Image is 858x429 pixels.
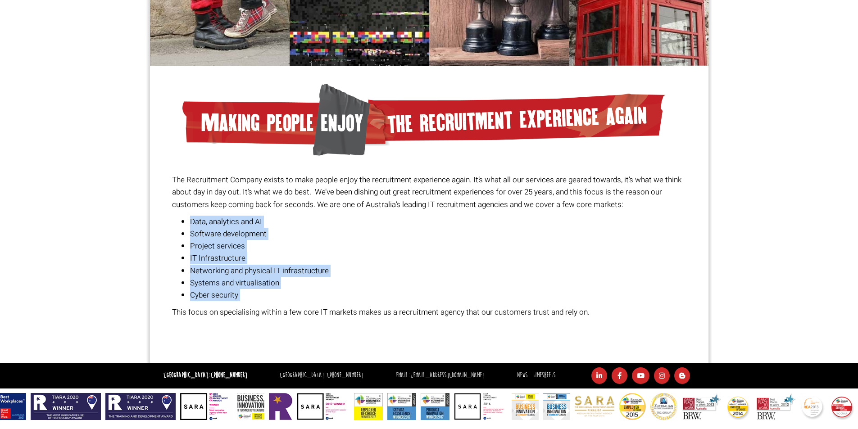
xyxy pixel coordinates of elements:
li: Email: [394,369,487,382]
li: Data, analytics and AI [190,216,686,228]
a: [EMAIL_ADDRESS][DOMAIN_NAME] [410,371,485,379]
li: [GEOGRAPHIC_DATA]: [277,369,366,382]
a: News [517,371,527,379]
li: IT Infrastructure [190,252,686,264]
p: The Recruitment Company exists to make people enjoy the recruitment experience again. It’s what a... [172,174,686,211]
li: Systems and virtualisation [190,277,686,289]
strong: [GEOGRAPHIC_DATA]: [163,371,247,379]
img: Making People Enjoy The Recruitment Experiance again [182,84,665,156]
a: [PHONE_NUMBER] [327,371,363,379]
li: Software development [190,228,686,240]
a: [PHONE_NUMBER] [211,371,247,379]
li: Networking and physical IT infrastructure [190,265,686,277]
li: Cyber security [190,289,686,301]
a: Timesheets [533,371,555,379]
p: This focus on specialising within a few core IT markets makes us a recruitment agency that our cu... [172,306,686,318]
h1: Recruitment Company in [GEOGRAPHIC_DATA] [172,328,686,344]
li: Project services [190,240,686,252]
